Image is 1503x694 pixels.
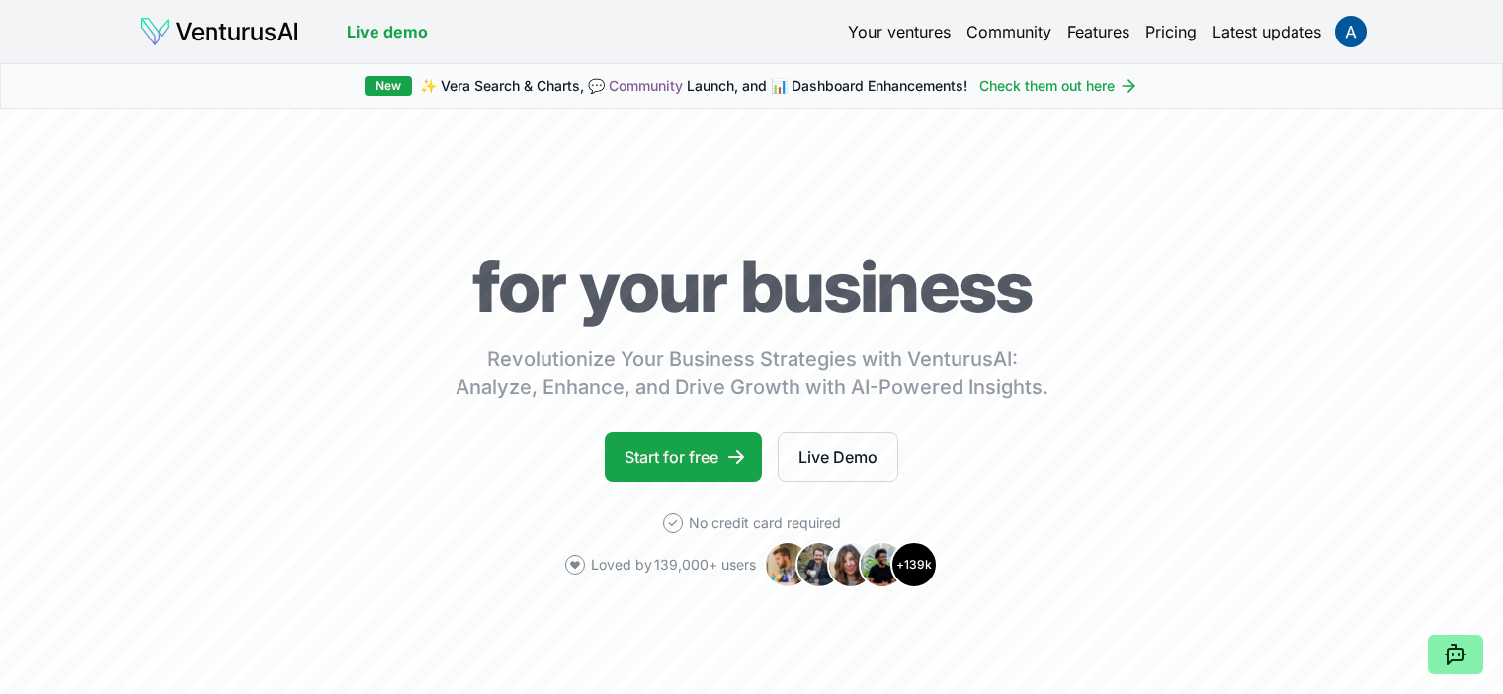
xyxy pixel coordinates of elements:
[848,20,951,43] a: Your ventures
[1067,20,1129,43] a: Features
[420,76,967,96] span: ✨ Vera Search & Charts, 💬 Launch, and 📊 Dashboard Enhancements!
[778,432,898,482] a: Live Demo
[859,541,906,588] img: Avatar 4
[795,541,843,588] img: Avatar 2
[827,541,875,588] img: Avatar 3
[1145,20,1197,43] a: Pricing
[365,76,412,96] div: New
[139,16,299,47] img: logo
[966,20,1051,43] a: Community
[764,541,811,588] img: Avatar 1
[1335,16,1367,47] img: ACg8ocJ1Tz531vHVLWQu7UuGVYjyte9Dz6Ui2CDEPFZA4ddmMv20MA=s96-c
[1212,20,1321,43] a: Latest updates
[347,20,428,43] a: Live demo
[979,76,1138,96] a: Check them out here
[605,432,762,482] a: Start for free
[609,77,683,94] a: Community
